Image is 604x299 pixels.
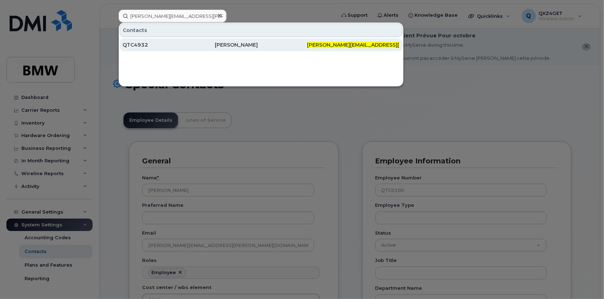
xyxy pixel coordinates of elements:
[573,268,599,294] iframe: Messenger Launcher
[307,42,484,48] span: [PERSON_NAME][EMAIL_ADDRESS][PERSON_NAME][DOMAIN_NAME]
[120,38,402,51] a: QTC4932[PERSON_NAME][PERSON_NAME][EMAIL_ADDRESS][PERSON_NAME][DOMAIN_NAME]
[120,23,402,37] div: Contacts
[123,41,215,48] div: QTC4932
[215,41,307,48] div: [PERSON_NAME]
